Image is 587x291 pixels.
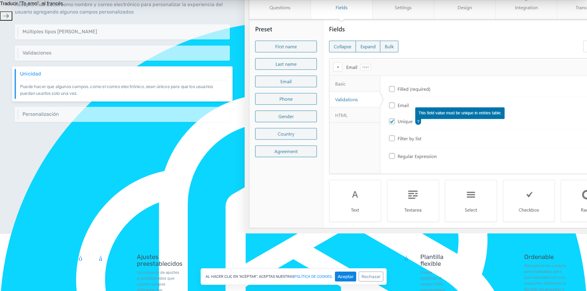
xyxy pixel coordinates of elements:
a: política de cookies [294,275,332,278]
font: Rechazar [361,274,381,279]
font: Recopile más datos como nombre y correo electrónico para personalizar la experiencia del usuario ... [15,2,223,15]
font: Unicidad [20,71,41,76]
font: Ajustes preestablecidos [137,253,182,267]
font: Al hacer clic en "Aceptar", aceptas nuestras [206,274,294,279]
button: Aceptar [335,272,356,281]
font: Ordenable [524,253,554,261]
button: Rechazar [359,272,383,281]
font: Múltiples tipos [PERSON_NAME] [22,29,97,34]
font: aplicación táctil [19,253,132,261]
font: Puede hacer que algunos campos, como el correo electrónico, sean únicos para que los usuarios pue... [20,84,213,96]
font: Aceptar [338,274,353,279]
font: . [332,274,332,279]
font: voltear al frente [405,253,519,261]
font: Validaciones [22,50,51,56]
font: instrucciones_de_integración [212,253,415,261]
font: Personalización [22,111,59,117]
